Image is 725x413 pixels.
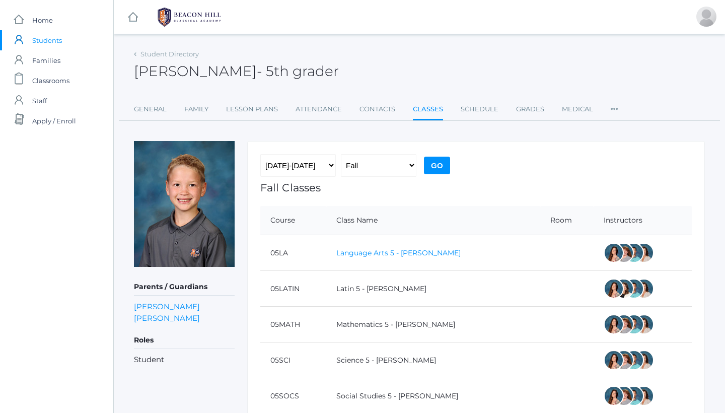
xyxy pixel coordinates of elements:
[226,99,278,119] a: Lesson Plans
[604,279,624,299] div: Rebecca Salazar
[134,301,200,312] a: [PERSON_NAME]
[624,314,644,334] div: Westen Taylor
[624,279,644,299] div: Westen Taylor
[134,279,235,296] h5: Parents / Guardians
[260,271,326,307] td: 05LATIN
[336,356,436,365] a: Science 5 - [PERSON_NAME]
[634,314,654,334] div: Cari Burke
[614,386,634,406] div: Sarah Bence
[614,243,634,263] div: Sarah Bence
[134,332,235,349] h5: Roles
[257,62,339,80] span: - 5th grader
[594,206,692,235] th: Instructors
[134,141,235,267] img: Grant Hein
[32,10,53,30] span: Home
[634,386,654,406] div: Cari Burke
[604,350,624,370] div: Rebecca Salazar
[260,206,326,235] th: Course
[260,342,326,378] td: 05SCI
[624,350,644,370] div: Westen Taylor
[634,243,654,263] div: Cari Burke
[604,386,624,406] div: Rebecca Salazar
[32,50,60,71] span: Families
[152,5,227,30] img: 1_BHCALogos-05.png
[32,30,62,50] span: Students
[604,243,624,263] div: Rebecca Salazar
[296,99,342,119] a: Attendance
[134,99,167,119] a: General
[134,63,339,79] h2: [PERSON_NAME]
[326,206,540,235] th: Class Name
[336,391,458,400] a: Social Studies 5 - [PERSON_NAME]
[184,99,208,119] a: Family
[336,248,461,257] a: Language Arts 5 - [PERSON_NAME]
[32,71,69,91] span: Classrooms
[413,99,443,121] a: Classes
[634,350,654,370] div: Cari Burke
[516,99,544,119] a: Grades
[614,279,634,299] div: Teresa Deutsch
[424,157,450,174] input: Go
[624,386,644,406] div: Westen Taylor
[32,111,76,131] span: Apply / Enroll
[336,320,455,329] a: Mathematics 5 - [PERSON_NAME]
[134,312,200,324] a: [PERSON_NAME]
[540,206,594,235] th: Room
[359,99,395,119] a: Contacts
[604,314,624,334] div: Rebecca Salazar
[562,99,593,119] a: Medical
[614,314,634,334] div: Sarah Bence
[134,354,235,366] li: Student
[461,99,498,119] a: Schedule
[140,50,199,58] a: Student Directory
[32,91,47,111] span: Staff
[260,182,692,193] h1: Fall Classes
[336,284,426,293] a: Latin 5 - [PERSON_NAME]
[696,7,716,27] div: Jen Hein
[614,350,634,370] div: Sarah Bence
[634,279,654,299] div: Cari Burke
[260,307,326,342] td: 05MATH
[624,243,644,263] div: Westen Taylor
[260,235,326,271] td: 05LA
